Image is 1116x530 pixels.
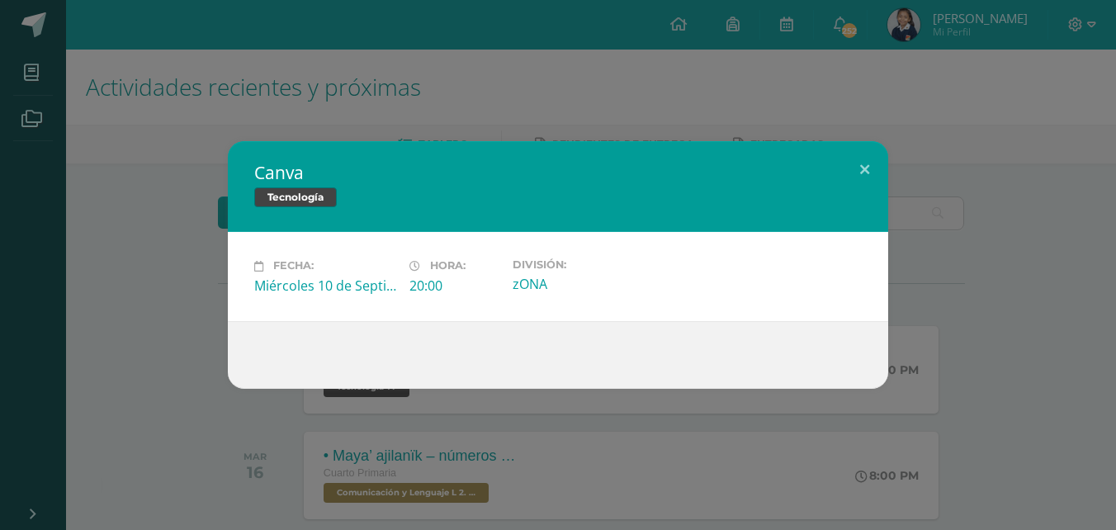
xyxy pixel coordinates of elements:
h2: Canva [254,161,862,184]
span: Tecnología [254,187,337,207]
div: 20:00 [409,277,499,295]
div: Miércoles 10 de Septiembre [254,277,396,295]
span: Hora: [430,260,466,272]
div: zONA [513,275,655,293]
label: División: [513,258,655,271]
button: Close (Esc) [841,141,888,197]
span: Fecha: [273,260,314,272]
